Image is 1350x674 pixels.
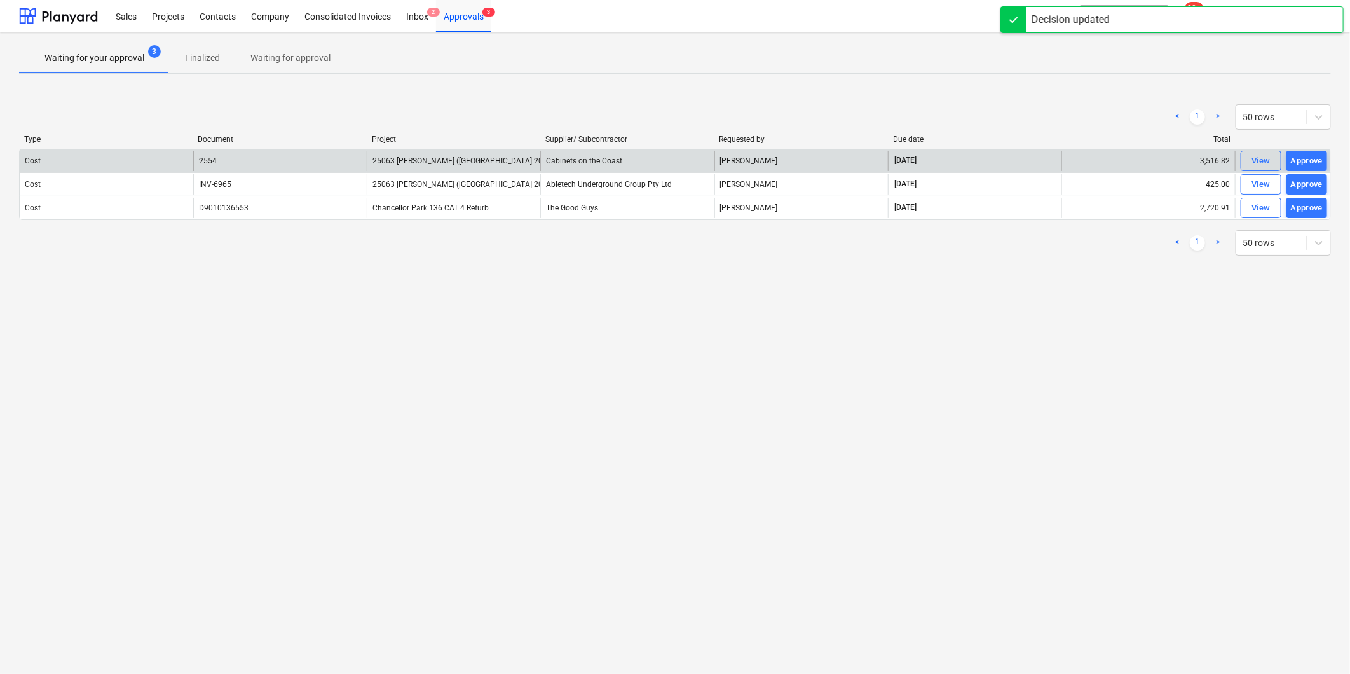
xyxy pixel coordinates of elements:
div: The Good Guys [540,198,714,218]
a: Previous page [1169,235,1185,251]
div: Project [372,135,535,144]
div: Document [198,135,361,144]
span: [DATE] [894,155,918,166]
div: 2554 [199,156,217,165]
button: Approve [1286,174,1327,195]
div: [PERSON_NAME] [714,198,888,218]
div: Type [24,135,187,144]
div: [PERSON_NAME] [714,174,888,195]
div: INV-6965 [199,180,231,189]
button: View [1241,151,1281,171]
div: 3,516.82 [1061,151,1235,171]
div: Decision updated [1032,12,1110,27]
a: Previous page [1169,109,1185,125]
div: 425.00 [1061,174,1235,195]
p: Waiting for your approval [44,52,144,65]
span: 2 [427,8,440,17]
a: Next page [1210,235,1225,251]
div: Cost [25,203,41,212]
div: Cabinets on the Coast [540,151,714,171]
a: Next page [1210,109,1225,125]
p: Waiting for approval [250,52,331,65]
div: D9010136553 [199,203,249,212]
button: View [1241,174,1281,195]
span: 3 [148,45,161,58]
div: [PERSON_NAME] [714,151,888,171]
button: Approve [1286,198,1327,218]
span: 25063 Keyton (Chancellor Park 209 CAT 4) [372,180,572,189]
div: Due date [893,135,1056,144]
div: View [1251,154,1271,168]
div: View [1251,201,1271,216]
a: Page 1 is your current page [1190,109,1205,125]
span: 3 [482,8,495,17]
div: Cost [25,180,41,189]
iframe: Chat Widget [1286,613,1350,674]
button: Approve [1286,151,1327,171]
div: Cost [25,156,41,165]
div: Abletech Underground Group Pty Ltd [540,174,714,195]
div: Approve [1291,201,1323,216]
p: Finalized [185,52,220,65]
span: Chancellor Park 136 CAT 4 Refurb [372,203,489,212]
div: Approve [1291,154,1323,168]
div: Approve [1291,177,1323,192]
div: View [1251,177,1271,192]
span: [DATE] [894,202,918,213]
div: Total [1067,135,1231,144]
span: [DATE] [894,179,918,189]
div: 2,720.91 [1061,198,1235,218]
div: Requested by [719,135,883,144]
a: Page 1 is your current page [1190,235,1205,251]
span: 25063 Keyton (Chancellor Park 209 CAT 4) [372,156,572,165]
div: Supplier/ Subcontractor [545,135,709,144]
button: View [1241,198,1281,218]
